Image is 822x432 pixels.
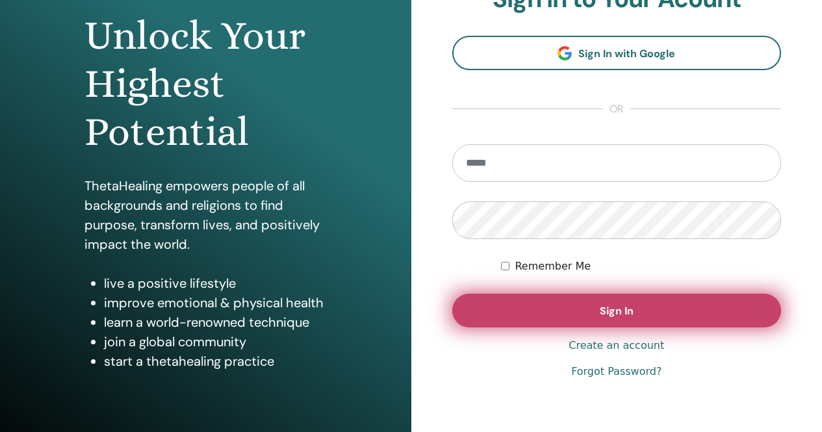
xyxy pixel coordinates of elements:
[515,259,591,274] label: Remember Me
[104,312,326,332] li: learn a world-renowned technique
[571,364,661,379] a: Forgot Password?
[578,47,675,60] span: Sign In with Google
[452,36,782,70] a: Sign In with Google
[84,12,326,157] h1: Unlock Your Highest Potential
[452,294,782,327] button: Sign In
[104,332,326,351] li: join a global community
[501,259,781,274] div: Keep me authenticated indefinitely or until I manually logout
[104,293,326,312] li: improve emotional & physical health
[104,351,326,371] li: start a thetahealing practice
[569,338,664,353] a: Create an account
[84,176,326,254] p: ThetaHealing empowers people of all backgrounds and religions to find purpose, transform lives, a...
[603,101,630,117] span: or
[104,273,326,293] li: live a positive lifestyle
[600,304,634,318] span: Sign In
